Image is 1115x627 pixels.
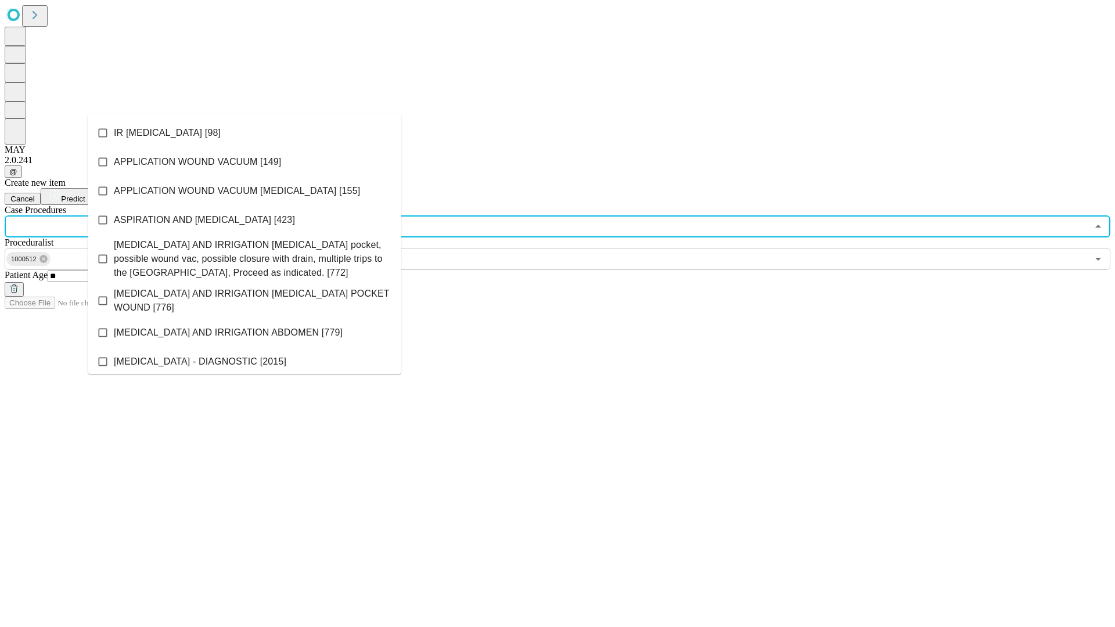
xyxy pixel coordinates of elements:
div: 2.0.241 [5,155,1110,165]
button: Close [1090,218,1106,235]
span: 1000512 [6,253,41,266]
span: [MEDICAL_DATA] AND IRRIGATION [MEDICAL_DATA] POCKET WOUND [776] [114,287,392,315]
button: Cancel [5,193,41,205]
span: Predict [61,194,85,203]
button: Open [1090,251,1106,267]
span: @ [9,167,17,176]
span: Create new item [5,178,66,188]
button: Predict [41,188,94,205]
div: 1000512 [6,252,51,266]
span: Patient Age [5,270,48,280]
button: @ [5,165,22,178]
span: [MEDICAL_DATA] AND IRRIGATION [MEDICAL_DATA] pocket, possible wound vac, possible closure with dr... [114,238,392,280]
span: ASPIRATION AND [MEDICAL_DATA] [423] [114,213,295,227]
span: APPLICATION WOUND VACUUM [149] [114,155,281,169]
span: Cancel [10,194,35,203]
span: [MEDICAL_DATA] - DIAGNOSTIC [2015] [114,355,286,369]
span: Scheduled Procedure [5,205,66,215]
span: [MEDICAL_DATA] AND IRRIGATION ABDOMEN [779] [114,326,343,340]
span: IR [MEDICAL_DATA] [98] [114,126,221,140]
span: Proceduralist [5,237,53,247]
div: MAY [5,145,1110,155]
span: APPLICATION WOUND VACUUM [MEDICAL_DATA] [155] [114,184,360,198]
